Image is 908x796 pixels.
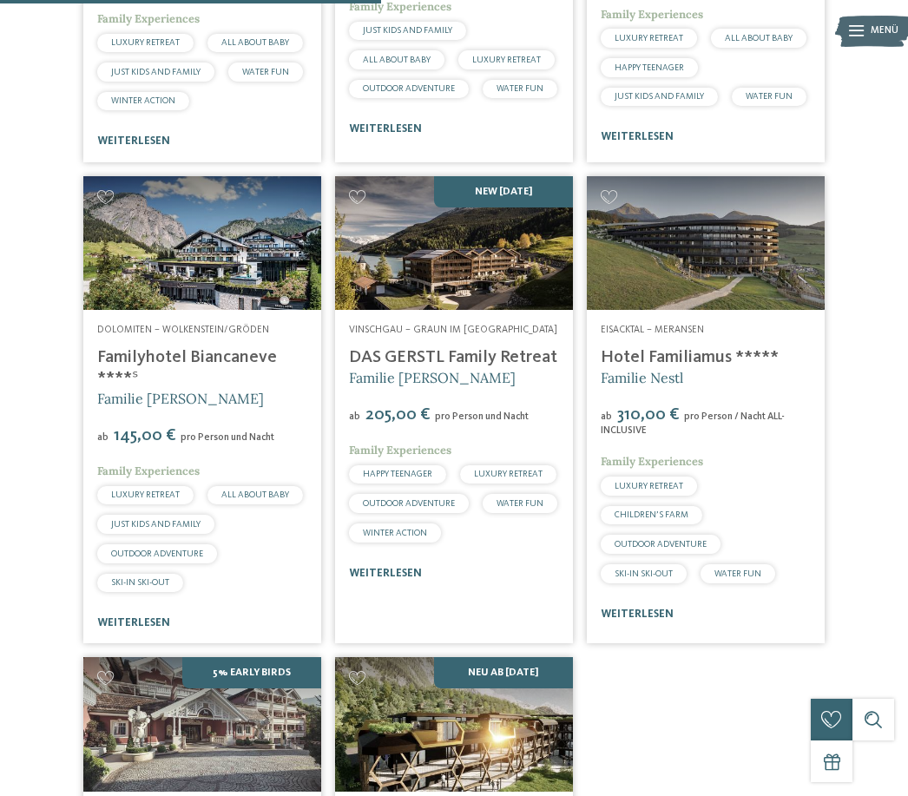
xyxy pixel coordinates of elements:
[615,540,707,549] span: OUTDOOR ADVENTURE
[363,470,432,478] span: HAPPY TEENAGER
[725,34,793,43] span: ALL ABOUT BABY
[83,657,321,791] a: Familienhotels gesucht? Hier findet ihr die besten!
[335,657,573,791] img: Familienhotels gesucht? Hier findet ihr die besten!
[601,7,703,22] span: Family Experiences
[111,38,180,47] span: LUXURY RETREAT
[472,56,541,64] span: LUXURY RETREAT
[601,454,703,469] span: Family Experiences
[363,529,427,537] span: WINTER ACTION
[363,26,452,35] span: JUST KIDS AND FAMILY
[349,349,557,366] a: DAS GERSTL Family Retreat
[601,609,674,620] a: weiterlesen
[601,411,612,422] span: ab
[221,490,289,499] span: ALL ABOUT BABY
[615,510,688,519] span: CHILDREN’S FARM
[746,92,793,101] span: WATER FUN
[601,369,683,386] span: Familie Nestl
[97,135,170,147] a: weiterlesen
[615,92,704,101] span: JUST KIDS AND FAMILY
[242,68,289,76] span: WATER FUN
[363,84,455,93] span: OUTDOOR ADVENTURE
[601,131,674,142] a: weiterlesen
[363,499,455,508] span: OUTDOOR ADVENTURE
[349,369,516,386] span: Familie [PERSON_NAME]
[615,63,684,72] span: HAPPY TEENAGER
[614,406,682,424] span: 310,00 €
[714,569,761,578] span: WATER FUN
[83,657,321,791] img: Family Spa Grand Hotel Cavallino Bianco ****ˢ
[97,432,109,443] span: ab
[97,390,264,407] span: Familie [PERSON_NAME]
[111,96,175,105] span: WINTER ACTION
[497,84,543,93] span: WATER FUN
[181,432,274,443] span: pro Person und Nacht
[110,427,179,444] span: 145,00 €
[97,617,170,628] a: weiterlesen
[97,11,200,26] span: Family Experiences
[474,470,543,478] span: LUXURY RETREAT
[615,482,683,490] span: LUXURY RETREAT
[111,578,169,587] span: SKI-IN SKI-OUT
[111,520,201,529] span: JUST KIDS AND FAMILY
[111,549,203,558] span: OUTDOOR ADVENTURE
[221,38,289,47] span: ALL ABOUT BABY
[97,325,269,335] span: Dolomiten – Wolkenstein/Gröden
[349,443,451,457] span: Family Experiences
[497,499,543,508] span: WATER FUN
[601,411,785,436] span: pro Person / Nacht ALL-INCLUSIVE
[83,176,321,310] img: Familienhotels gesucht? Hier findet ihr die besten!
[97,464,200,478] span: Family Experiences
[362,406,433,424] span: 205,00 €
[349,123,422,135] a: weiterlesen
[97,349,277,387] a: Familyhotel Biancaneve ****ˢ
[111,68,201,76] span: JUST KIDS AND FAMILY
[349,411,360,422] span: ab
[335,176,573,310] img: Familienhotels gesucht? Hier findet ihr die besten!
[615,34,683,43] span: LUXURY RETREAT
[601,325,704,335] span: Eisacktal – Meransen
[111,490,180,499] span: LUXURY RETREAT
[349,325,557,335] span: Vinschgau – Graun im [GEOGRAPHIC_DATA]
[587,176,825,310] img: Familienhotels gesucht? Hier findet ihr die besten!
[615,569,673,578] span: SKI-IN SKI-OUT
[435,411,529,422] span: pro Person und Nacht
[349,568,422,579] a: weiterlesen
[363,56,431,64] span: ALL ABOUT BABY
